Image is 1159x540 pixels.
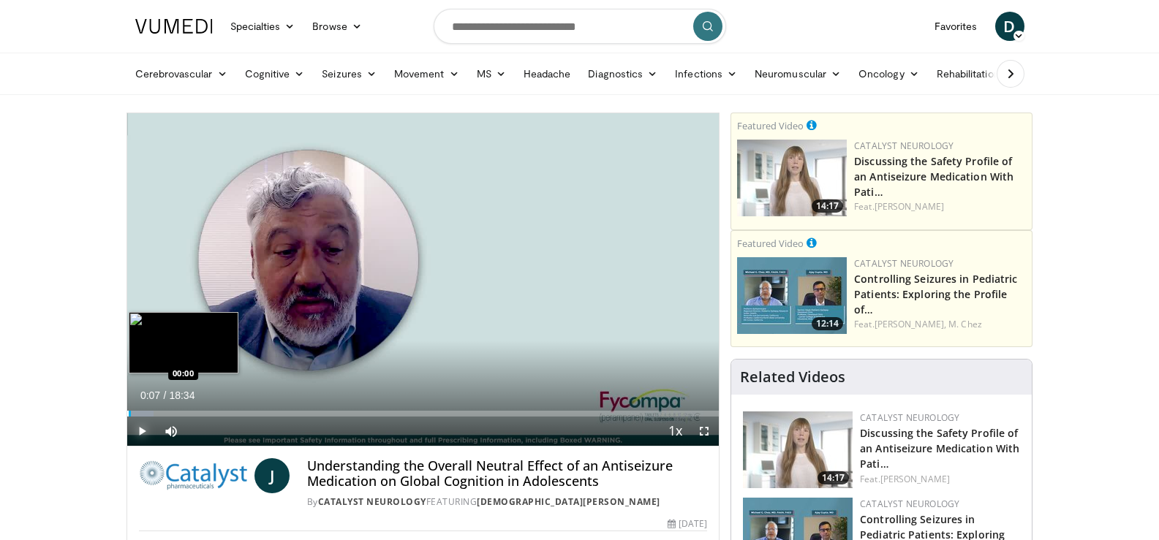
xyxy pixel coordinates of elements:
[660,417,690,446] button: Playback Rate
[129,312,238,373] img: image.jpeg
[156,417,186,446] button: Mute
[579,59,666,88] a: Diagnostics
[127,411,720,417] div: Progress Bar
[140,389,160,401] span: 0:07
[854,140,954,152] a: Catalyst Neurology
[875,318,946,330] a: [PERSON_NAME],
[812,317,843,330] span: 12:14
[737,237,804,250] small: Featured Video
[434,9,726,44] input: Search topics, interventions
[690,417,719,446] button: Fullscreen
[139,458,249,493] img: Catalyst Neurology
[164,389,167,401] span: /
[127,417,156,446] button: Play
[668,517,707,531] div: [DATE]
[477,495,660,508] a: [DEMOGRAPHIC_DATA][PERSON_NAME]
[740,368,845,386] h4: Related Videos
[850,59,928,88] a: Oncology
[948,318,982,330] a: M. Chez
[169,389,195,401] span: 18:34
[860,498,959,510] a: Catalyst Neurology
[746,59,850,88] a: Neuromuscular
[743,411,853,488] a: 14:17
[860,426,1019,471] a: Discussing the Safety Profile of an Antiseizure Medication With Pati…
[303,12,371,41] a: Browse
[854,154,1013,199] a: Discussing the Safety Profile of an Antiseizure Medication With Pati…
[127,59,236,88] a: Cerebrovascular
[515,59,580,88] a: Headache
[236,59,314,88] a: Cognitive
[926,12,986,41] a: Favorites
[737,257,847,334] a: 12:14
[812,199,843,213] span: 14:17
[995,12,1024,41] a: D
[880,473,950,485] a: [PERSON_NAME]
[135,19,213,34] img: VuMedi Logo
[307,458,708,490] h4: Understanding the Overall Neutral Effect of an Antiseizure Medication on Global Cognition in Adol...
[860,473,1020,486] div: Feat.
[468,59,515,88] a: MS
[854,272,1017,316] a: Controlling Seizures in Pediatric Patients: Exploring the Profile of…
[318,495,426,508] a: Catalyst Neurology
[222,12,304,41] a: Specialties
[875,200,944,213] a: [PERSON_NAME]
[666,59,746,88] a: Infections
[854,257,954,270] a: Catalyst Neurology
[818,471,849,484] span: 14:17
[928,59,1008,88] a: Rehabilitation
[860,411,959,424] a: Catalyst Neurology
[737,140,847,216] img: c23d0a25-a0b6-49e6-ba12-869cdc8b250a.png.150x105_q85_crop-smart_upscale.jpg
[743,411,853,488] img: c23d0a25-a0b6-49e6-ba12-869cdc8b250a.png.150x105_q85_crop-smart_upscale.jpg
[127,113,720,446] video-js: Video Player
[313,59,385,88] a: Seizures
[737,140,847,216] a: 14:17
[854,318,1026,331] div: Feat.
[307,495,708,509] div: By FEATURING
[254,458,290,493] a: J
[737,119,804,132] small: Featured Video
[737,257,847,334] img: 5e01731b-4d4e-47f8-b775-0c1d7f1e3c52.png.150x105_q85_crop-smart_upscale.jpg
[854,200,1026,213] div: Feat.
[385,59,468,88] a: Movement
